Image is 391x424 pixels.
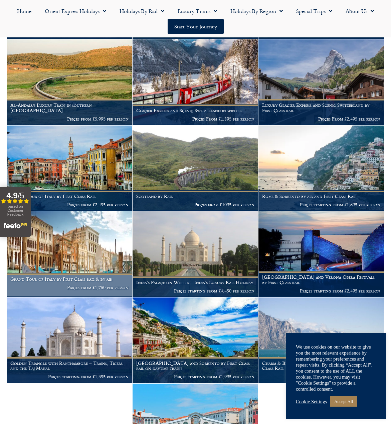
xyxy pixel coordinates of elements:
p: Prices from £1095 per person [136,202,254,207]
a: [GEOGRAPHIC_DATA] and Verona Opera Festivals by First Class rail Prices starting from £2,495 per ... [258,211,384,297]
a: Special Trips [289,3,339,19]
p: Prices starting from £2,495 per person [262,288,380,293]
a: Cookie Settings [296,399,327,405]
h1: Rome & Sorrento by air and First Class Rail [262,194,380,199]
p: Prices starting from £1,395 per person [10,374,129,379]
h1: [GEOGRAPHIC_DATA] and Sorrento by First Class rail on daytime trains [136,361,254,371]
h1: Glacier Express and Scenic Switzerland in winter [136,108,254,113]
p: Prices starting from £4,450 per person [136,288,254,293]
a: Start your Journey [168,19,224,34]
p: Prices from £1,750 per person [10,285,129,290]
h1: Charm & Beauty of [GEOGRAPHIC_DATA] by First Class Rail [262,361,380,371]
p: Prices From £1,895 per person [136,116,254,122]
p: Prices from £1,595 per person [262,374,380,379]
p: Prices starting from £1,995 per person [136,374,254,379]
nav: Menu [3,3,388,34]
p: Prices From £2,495 per person [262,116,380,122]
h1: Grand Tour of Italy by First Class Rail [10,194,129,199]
p: Prices from £5,995 per person [10,116,129,122]
h1: Al-Andalus Luxury Train in southern [GEOGRAPHIC_DATA] [10,102,129,113]
a: [GEOGRAPHIC_DATA] and Sorrento by First Class rail on daytime trains Prices starting from £1,995 ... [133,297,258,383]
a: India’s Palace on Wheels – India’s Luxury Rail Holiday Prices starting from £4,450 per person [133,211,258,297]
a: Orient Express Holidays [38,3,113,19]
h1: India’s Palace on Wheels – India’s Luxury Rail Holiday [136,280,254,285]
div: We use cookies on our website to give you the most relevant experience by remembering your prefer... [296,344,376,392]
h1: Golden Triangle with Ranthambore – Trains, Tigers and the Taj Mahal [10,361,129,371]
h1: Scotland by Rail [136,194,254,199]
h1: [GEOGRAPHIC_DATA] and Verona Opera Festivals by First Class rail [262,274,380,285]
a: Al-Andalus Luxury Train in southern [GEOGRAPHIC_DATA] Prices from £5,995 per person [7,39,133,125]
a: Rome & Sorrento by air and First Class Rail Prices starting from £1,695 per person [258,126,384,211]
a: Luxury Glacier Express and Scenic Switzerland by First Class rail Prices From £2,495 per person [258,39,384,125]
h1: Luxury Glacier Express and Scenic Switzerland by First Class rail [262,102,380,113]
h1: Grand Tour of Italy by First Class rail & by air [10,276,129,282]
img: Thinking of a rail holiday to Venice [7,211,132,297]
a: Golden Triangle with Ranthambore – Trains, Tigers and the Taj Mahal Prices starting from £1,395 p... [7,297,133,383]
a: Accept All [330,396,357,407]
a: Holidays by Region [224,3,289,19]
a: Home [10,3,38,19]
a: Grand Tour of Italy by First Class rail & by air Prices from £1,750 per person [7,211,133,297]
p: Prices from £2,495 per person [10,202,129,207]
a: Grand Tour of Italy by First Class Rail Prices from £2,495 per person [7,126,133,211]
a: Charm & Beauty of [GEOGRAPHIC_DATA] by First Class Rail Prices from £1,595 per person [258,297,384,383]
a: Luxury Trains [171,3,224,19]
a: Scotland by Rail Prices from £1095 per person [133,126,258,211]
p: Prices starting from £1,695 per person [262,202,380,207]
a: About Us [339,3,381,19]
a: Glacier Express and Scenic Switzerland in winter Prices From £1,895 per person [133,39,258,125]
a: Holidays by Rail [113,3,171,19]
